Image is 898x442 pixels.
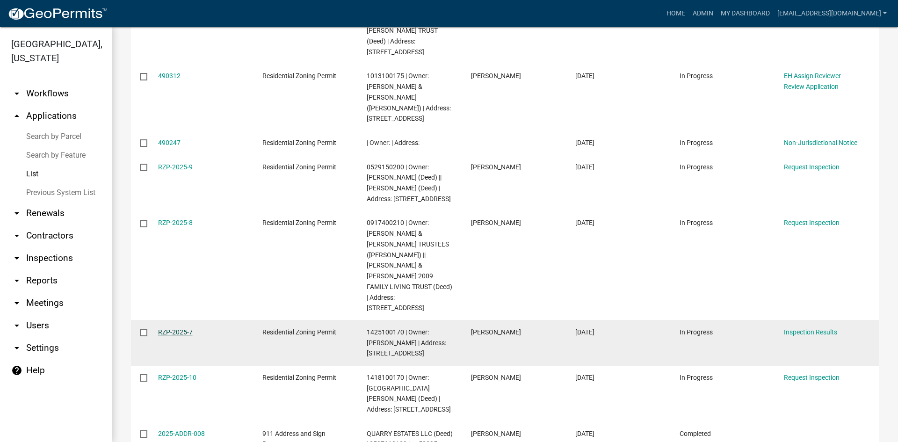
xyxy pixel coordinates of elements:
[262,374,336,381] span: Residential Zoning Permit
[471,219,521,226] span: Greg Garrels
[784,163,840,171] a: Request Inspection
[774,5,891,22] a: [EMAIL_ADDRESS][DOMAIN_NAME]
[471,163,521,171] span: Adam Kaminski
[575,163,594,171] span: 10/08/2025
[158,72,181,80] a: 490312
[158,219,193,226] a: RZP-2025-8
[11,230,22,241] i: arrow_drop_down
[367,6,442,56] span: 1308200400 | Owner: OSTERHOUT, MARILYN M TRUSTEE (Deed) || OSTERHOUT, MARILYN M TRUST (Deed) | Ad...
[784,83,839,90] a: Review Application
[367,72,451,122] span: 1013100175 | Owner: ANDERSON, GARRETT M & MICHELLE N (Deed) | Address: 1441 W MAPLE AVE
[262,219,336,226] span: Residential Zoning Permit
[575,374,594,381] span: 10/07/2025
[680,72,713,80] span: In Progress
[367,219,452,312] span: 0917400210 | Owner: HELLYER, DAVID L & CAROLYN J TRUSTEES (Deed) || HELLYER, DAVID L & CAROLYN J ...
[717,5,774,22] a: My Dashboard
[575,219,594,226] span: 10/08/2025
[11,253,22,264] i: arrow_drop_down
[11,88,22,99] i: arrow_drop_down
[663,5,689,22] a: Home
[575,139,594,146] span: 10/09/2025
[680,430,711,437] span: Completed
[158,328,193,336] a: RZP-2025-7
[11,297,22,309] i: arrow_drop_down
[262,72,336,80] span: Residential Zoning Permit
[11,110,22,122] i: arrow_drop_up
[575,72,594,80] span: 10/09/2025
[11,208,22,219] i: arrow_drop_down
[367,328,446,357] span: 1425100170 | Owner: Fry, Robert | Address: 32234 610TH AVE
[680,219,713,226] span: In Progress
[471,430,521,437] span: Matthew McClure
[784,219,840,226] a: Request Inspection
[575,328,594,336] span: 10/07/2025
[262,328,336,336] span: Residential Zoning Permit
[689,5,717,22] a: Admin
[262,163,336,171] span: Residential Zoning Permit
[784,328,837,336] a: Inspection Results
[471,374,521,381] span: Mary Lynn Damhorst
[367,139,420,146] span: | Owner: | Address:
[471,72,521,80] span: Melissa Campbell
[784,139,857,146] a: Non-Jurisdictional Notice
[471,328,521,336] span: Robert Fry
[262,139,336,146] span: Residential Zoning Permit
[11,342,22,354] i: arrow_drop_down
[575,430,594,437] span: 10/07/2025
[680,328,713,336] span: In Progress
[680,374,713,381] span: In Progress
[11,320,22,331] i: arrow_drop_down
[158,163,193,171] a: RZP-2025-9
[367,374,451,413] span: 1418100170 | Owner: DAMHORST, MARY LYNN (Deed) | Address: 56246 300TH ST
[11,275,22,286] i: arrow_drop_down
[784,72,841,80] a: EH Assign Reviewer
[680,139,713,146] span: In Progress
[158,139,181,146] a: 490247
[680,163,713,171] span: In Progress
[367,163,451,203] span: 0529150200 | Owner: KAMINSKI, ADAM (Deed) || FRETWELL, HELEN (Deed) | Address: 3751 DEER RUN LN
[784,374,840,381] a: Request Inspection
[158,374,196,381] a: RZP-2025-10
[11,365,22,376] i: help
[158,430,205,437] a: 2025-ADDR-008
